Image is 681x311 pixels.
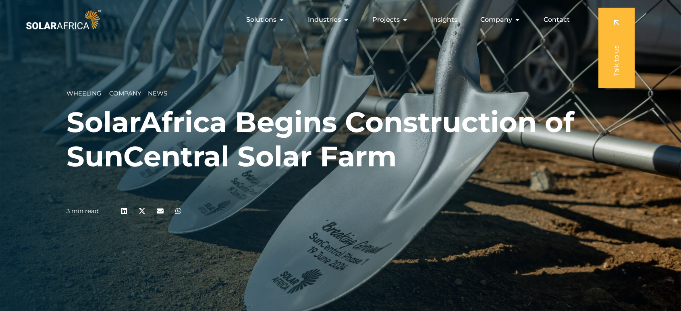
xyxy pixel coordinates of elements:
div: Share on whatsapp [169,202,187,220]
span: Industries [308,15,341,25]
div: Share on email [151,202,169,220]
h1: SolarAfrica Begins Construction of SunCentral Solar Farm [66,105,615,174]
div: Share on linkedin [115,202,133,220]
span: Company [109,89,141,97]
p: 3 min read [66,207,99,215]
nav: Menu [102,12,576,28]
span: Company [480,15,512,25]
div: Share on x-twitter [133,202,151,220]
span: News [148,89,167,97]
span: Wheeling [66,89,102,97]
div: Menu Toggle [102,12,576,28]
span: Solutions [246,15,276,25]
a: Contact [544,15,570,25]
span: Projects [372,15,400,25]
span: __ [141,89,148,97]
a: Insights [431,15,457,25]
